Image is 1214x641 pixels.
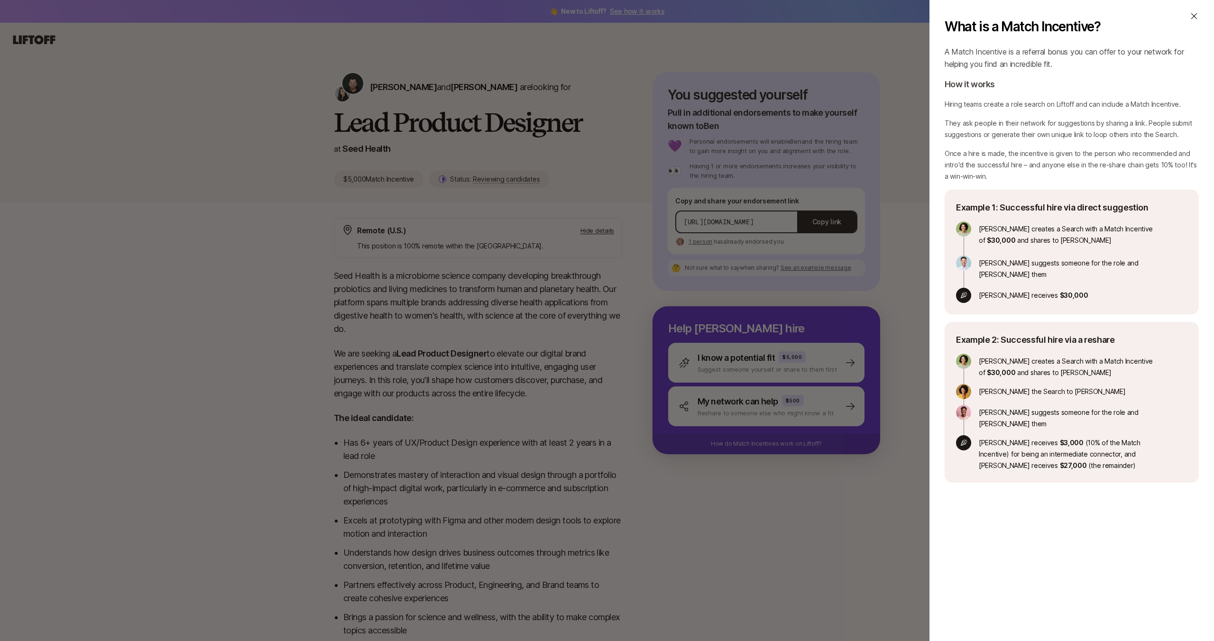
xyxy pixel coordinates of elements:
[945,46,1199,70] p: A Match Incentive is a referral bonus you can offer to your network for helping you find an incre...
[987,368,1015,376] span: $30,000
[945,78,1199,91] p: How it works
[956,354,971,369] img: avatar
[945,118,1199,140] p: They ask people in their network for suggestions by sharing a link. People submit suggestions or ...
[956,384,971,399] img: avatar
[1060,291,1088,299] span: $30,000
[979,384,1161,399] p: [PERSON_NAME] the Search to [PERSON_NAME]
[979,256,1161,280] p: [PERSON_NAME] suggests someone for the role and [PERSON_NAME] them
[979,221,1161,246] p: [PERSON_NAME] creates a Search with a Match Incentive of and shares to [PERSON_NAME]
[979,435,1161,471] p: [PERSON_NAME] receives (10% of the Match Incentive) for being an intermediate connector, and [PER...
[979,288,1161,303] p: [PERSON_NAME] receives
[1060,461,1087,469] span: $27,000
[945,148,1199,182] p: Once a hire is made, the incentive is given to the person who recommended and intro'd the success...
[956,333,1161,346] p: Example 2: Successful hire via a reshare
[979,405,1161,430] p: [PERSON_NAME] suggests someone for the role and [PERSON_NAME] them
[987,236,1015,244] span: $30,000
[956,405,971,420] img: avatar
[979,354,1161,378] p: [PERSON_NAME] creates a Search with a Match Incentive of and shares to [PERSON_NAME]
[956,256,971,271] img: avatar
[956,201,1161,214] p: Example 1: Successful hire via direct suggestion
[945,11,1167,42] p: What is a Match Incentive?
[1060,439,1084,447] span: $3,000
[956,221,971,237] img: avatar
[945,99,1199,110] p: Hiring teams create a role search on Liftoff and can include a Match Incentive.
